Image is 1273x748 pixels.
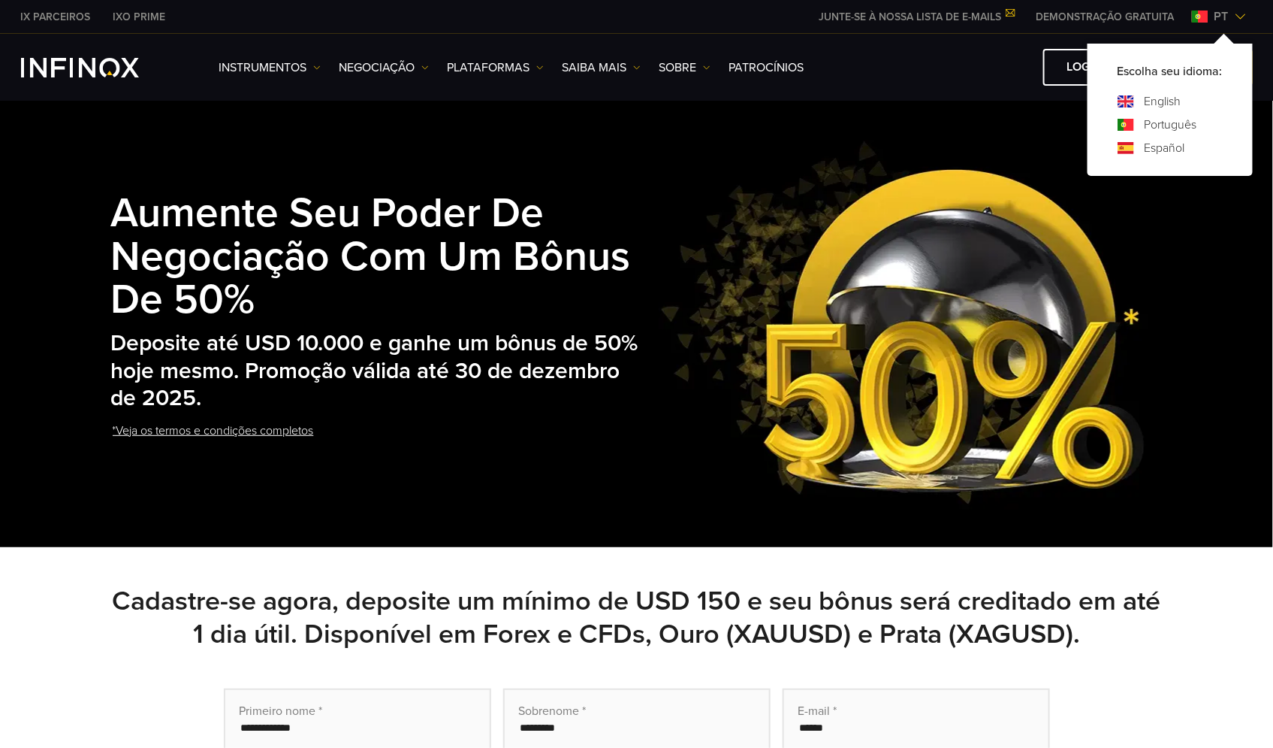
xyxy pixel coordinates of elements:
h2: Deposite até USD 10.000 e ganhe um bônus de 50% hoje mesmo. Promoção válida até 30 de dezembro de... [111,330,646,413]
a: INFINOX [102,9,177,25]
strong: Aumente seu poder de negociação com um bônus de 50% [111,189,631,326]
p: Escolha seu idioma: [1118,62,1223,80]
a: Login [1043,49,1127,86]
span: pt [1208,8,1235,26]
a: INFINOX MENU [1025,9,1186,25]
a: INFINOX [10,9,102,25]
a: SOBRE [659,59,710,77]
a: Language [1145,139,1185,157]
a: INFINOX Logo [21,58,174,77]
a: PLATAFORMAS [448,59,544,77]
a: *Veja os termos e condições completos [111,413,315,450]
a: Saiba mais [563,59,641,77]
a: JUNTE-SE À NOSSA LISTA DE E-MAILS [808,11,1025,23]
a: NEGOCIAÇÃO [339,59,429,77]
a: Language [1145,116,1197,134]
a: Patrocínios [729,59,804,77]
h2: Cadastre-se agora, deposite um mínimo de USD 150 e seu bônus será creditado em até 1 dia útil. Di... [111,585,1163,651]
a: Instrumentos [219,59,321,77]
a: Language [1145,92,1181,111]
